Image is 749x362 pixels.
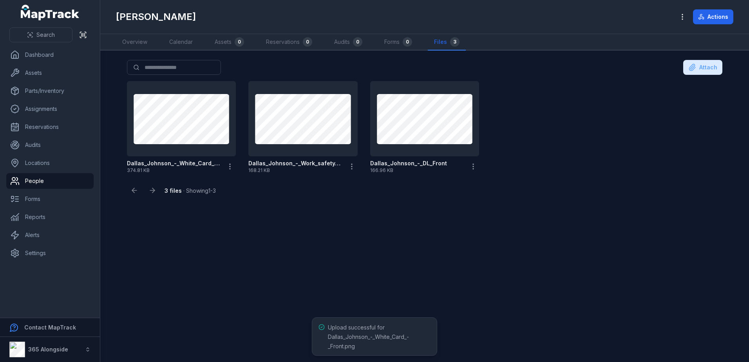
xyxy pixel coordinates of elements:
[127,159,221,167] strong: Dallas_Johnson_-_White_Card_-_Front
[370,167,464,174] span: 166.96 KB
[6,155,94,171] a: Locations
[6,47,94,63] a: Dashboard
[6,101,94,117] a: Assignments
[303,37,312,47] div: 0
[235,37,244,47] div: 0
[116,34,154,51] a: Overview
[21,5,80,20] a: MapTrack
[370,159,447,167] strong: Dallas_Johnson_-_DL_Front
[163,34,199,51] a: Calendar
[6,191,94,207] a: Forms
[260,34,318,51] a: Reservations0
[428,34,466,51] a: Files3
[683,60,722,75] button: Attach
[6,209,94,225] a: Reports
[9,27,72,42] button: Search
[116,11,196,23] h1: [PERSON_NAME]
[165,187,216,194] span: · Showing 1 - 3
[378,34,418,51] a: Forms0
[24,324,76,331] strong: Contact MapTrack
[403,37,412,47] div: 0
[165,187,182,194] strong: 3 files
[6,173,94,189] a: People
[693,9,733,24] button: Actions
[6,65,94,81] a: Assets
[248,159,342,167] strong: Dallas_Johnson_-_Work_safety_at_height (1)
[6,227,94,243] a: Alerts
[127,167,221,174] span: 374.81 KB
[248,167,342,174] span: 168.21 KB
[353,37,362,47] div: 0
[36,31,55,39] span: Search
[6,137,94,153] a: Audits
[328,324,409,349] span: Upload successful for Dallas_Johnson_-_White_Card_-_Front.png
[6,245,94,261] a: Settings
[6,83,94,99] a: Parts/Inventory
[28,346,68,353] strong: 365 Alongside
[328,34,369,51] a: Audits0
[208,34,250,51] a: Assets0
[450,37,460,47] div: 3
[6,119,94,135] a: Reservations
